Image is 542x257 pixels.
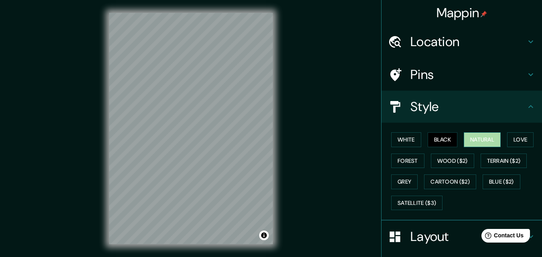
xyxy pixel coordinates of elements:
[382,221,542,253] div: Layout
[483,174,520,189] button: Blue ($2)
[431,154,474,168] button: Wood ($2)
[382,91,542,123] div: Style
[391,154,424,168] button: Forest
[391,132,421,147] button: White
[109,13,273,244] canvas: Map
[391,196,443,210] button: Satellite ($3)
[428,132,458,147] button: Black
[391,174,418,189] button: Grey
[471,226,533,248] iframe: Help widget launcher
[259,231,269,240] button: Toggle attribution
[410,67,526,83] h4: Pins
[410,99,526,115] h4: Style
[382,59,542,91] div: Pins
[436,5,487,21] h4: Mappin
[464,132,501,147] button: Natural
[481,154,527,168] button: Terrain ($2)
[424,174,476,189] button: Cartoon ($2)
[382,26,542,58] div: Location
[410,34,526,50] h4: Location
[507,132,534,147] button: Love
[481,11,487,17] img: pin-icon.png
[410,229,526,245] h4: Layout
